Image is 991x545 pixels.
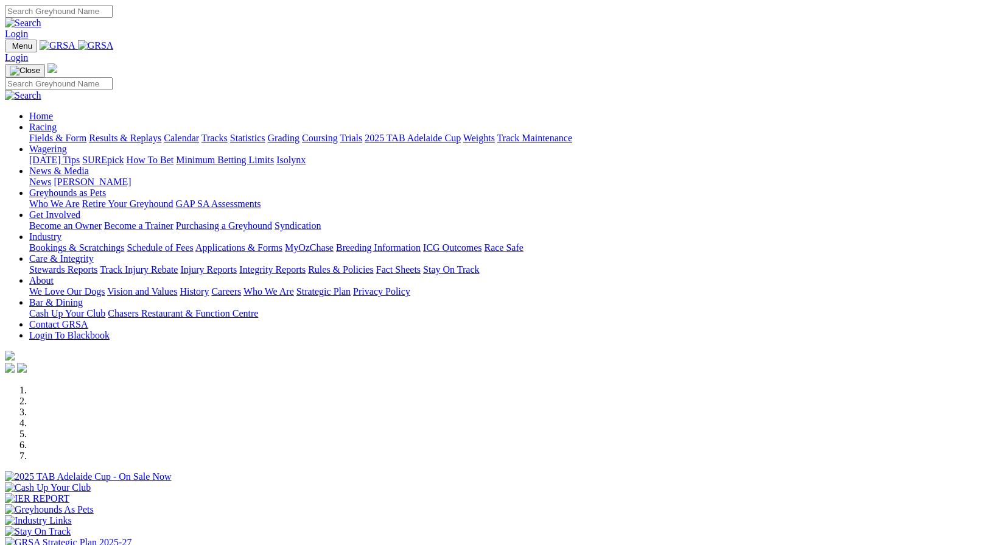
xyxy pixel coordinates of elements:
[29,155,986,166] div: Wagering
[5,40,37,52] button: Toggle navigation
[201,133,228,143] a: Tracks
[82,199,173,209] a: Retire Your Greyhound
[104,220,173,231] a: Become a Trainer
[423,242,481,253] a: ICG Outcomes
[276,155,306,165] a: Isolynx
[296,286,351,297] a: Strategic Plan
[100,264,178,275] a: Track Injury Rebate
[5,515,72,526] img: Industry Links
[29,133,86,143] a: Fields & Form
[29,297,83,308] a: Bar & Dining
[29,220,102,231] a: Become an Owner
[29,220,986,231] div: Get Involved
[353,286,410,297] a: Privacy Policy
[29,111,53,121] a: Home
[302,133,338,143] a: Coursing
[108,308,258,318] a: Chasers Restaurant & Function Centre
[29,177,986,188] div: News & Media
[211,286,241,297] a: Careers
[5,351,15,360] img: logo-grsa-white.png
[127,242,193,253] a: Schedule of Fees
[29,166,89,176] a: News & Media
[463,133,495,143] a: Weights
[29,144,67,154] a: Wagering
[54,177,131,187] a: [PERSON_NAME]
[29,199,80,209] a: Who We Are
[29,308,105,318] a: Cash Up Your Club
[29,155,80,165] a: [DATE] Tips
[29,177,51,187] a: News
[336,242,421,253] a: Breeding Information
[29,330,110,340] a: Login To Blackbook
[176,199,261,209] a: GAP SA Assessments
[29,199,986,209] div: Greyhounds as Pets
[5,5,113,18] input: Search
[29,209,80,220] a: Get Involved
[5,482,91,493] img: Cash Up Your Club
[376,264,421,275] a: Fact Sheets
[29,264,97,275] a: Stewards Reports
[5,18,41,29] img: Search
[5,526,71,537] img: Stay On Track
[484,242,523,253] a: Race Safe
[5,52,28,63] a: Login
[5,29,28,39] a: Login
[268,133,299,143] a: Grading
[5,471,172,482] img: 2025 TAB Adelaide Cup - On Sale Now
[164,133,199,143] a: Calendar
[230,133,265,143] a: Statistics
[5,64,45,77] button: Toggle navigation
[497,133,572,143] a: Track Maintenance
[29,319,88,329] a: Contact GRSA
[89,133,161,143] a: Results & Replays
[29,231,61,242] a: Industry
[176,155,274,165] a: Minimum Betting Limits
[40,40,75,51] img: GRSA
[29,275,54,286] a: About
[12,41,32,51] span: Menu
[17,363,27,373] img: twitter.svg
[127,155,174,165] a: How To Bet
[29,253,94,264] a: Care & Integrity
[29,122,57,132] a: Racing
[5,77,113,90] input: Search
[180,264,237,275] a: Injury Reports
[29,286,105,297] a: We Love Our Dogs
[195,242,282,253] a: Applications & Forms
[29,242,124,253] a: Bookings & Scratchings
[29,133,986,144] div: Racing
[29,286,986,297] div: About
[180,286,209,297] a: History
[176,220,272,231] a: Purchasing a Greyhound
[365,133,461,143] a: 2025 TAB Adelaide Cup
[239,264,306,275] a: Integrity Reports
[285,242,334,253] a: MyOzChase
[29,264,986,275] div: Care & Integrity
[78,40,114,51] img: GRSA
[82,155,124,165] a: SUREpick
[5,90,41,101] img: Search
[5,363,15,373] img: facebook.svg
[308,264,374,275] a: Rules & Policies
[29,308,986,319] div: Bar & Dining
[29,188,106,198] a: Greyhounds as Pets
[5,493,69,504] img: IER REPORT
[29,242,986,253] div: Industry
[107,286,177,297] a: Vision and Values
[243,286,294,297] a: Who We Are
[47,63,57,73] img: logo-grsa-white.png
[10,66,40,76] img: Close
[275,220,321,231] a: Syndication
[423,264,479,275] a: Stay On Track
[5,504,94,515] img: Greyhounds As Pets
[340,133,362,143] a: Trials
